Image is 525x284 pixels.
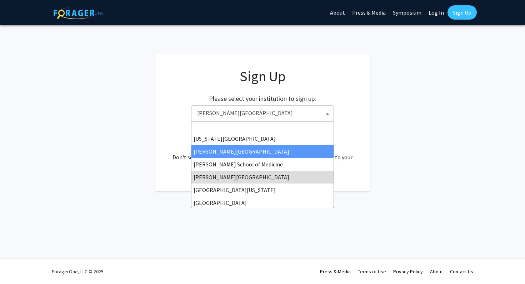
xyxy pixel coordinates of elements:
iframe: Chat [5,252,30,279]
li: [PERSON_NAME] School of Medicine [191,158,334,171]
a: Sign Up [447,5,477,20]
a: About [430,268,443,275]
li: [PERSON_NAME][GEOGRAPHIC_DATA] [191,171,334,184]
span: Morgan State University [191,105,334,122]
a: Terms of Use [358,268,386,275]
div: Already have an account? . Don't see your institution? about bringing ForagerOne to your institut... [170,136,355,170]
h1: Sign Up [170,68,355,85]
a: Press & Media [320,268,351,275]
span: Morgan State University [194,106,334,120]
li: [GEOGRAPHIC_DATA] [191,196,334,209]
a: Privacy Policy [393,268,423,275]
li: [US_STATE][GEOGRAPHIC_DATA] [191,132,334,145]
input: Search [193,123,332,135]
li: [PERSON_NAME][GEOGRAPHIC_DATA] [191,145,334,158]
h2: Please select your institution to sign up: [209,95,316,103]
li: [GEOGRAPHIC_DATA][US_STATE] [191,184,334,196]
a: Contact Us [450,268,473,275]
img: ForagerOne Logo [54,7,104,19]
div: ForagerOne, LLC © 2025 [52,259,104,284]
